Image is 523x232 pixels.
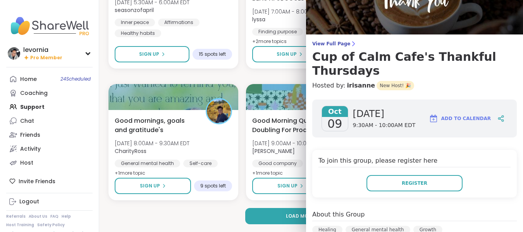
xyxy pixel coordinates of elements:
[252,160,303,167] div: Good company
[429,114,438,123] img: ShareWell Logomark
[252,46,327,62] button: Sign Up
[252,8,327,15] span: [DATE] 7:00AM - 8:00AM EDT
[252,147,295,155] b: [PERSON_NAME]
[200,183,226,189] span: 9 spots left
[6,72,93,86] a: Home24Scheduled
[312,41,517,47] span: View Full Page
[62,214,71,219] a: Help
[425,109,494,128] button: Add to Calendar
[183,160,218,167] div: Self-care
[20,76,37,83] div: Home
[6,174,93,188] div: Invite Friends
[6,114,93,128] a: Chat
[441,115,491,122] span: Add to Calendar
[327,117,342,131] span: 09
[207,99,231,123] img: CharityRoss
[140,182,160,189] span: Sign Up
[30,55,62,61] span: Pro Member
[252,116,335,135] span: Good Morning Quiet Body Doubling For Productivity
[115,116,197,135] span: Good mornings, goals and gratitude's
[115,19,155,26] div: Inner peace
[60,76,91,82] span: 24 Scheduled
[312,81,517,90] h4: Hosted by:
[20,159,33,167] div: Host
[8,47,20,60] img: levornia
[115,46,189,62] button: Sign Up
[115,178,191,194] button: Sign Up
[286,213,336,220] span: Load more groups
[115,29,161,37] div: Healthy habits
[115,160,180,167] div: General mental health
[20,117,34,125] div: Chat
[199,51,226,57] span: 15 spots left
[252,178,329,194] button: Sign Up
[318,156,511,167] h4: To join this group, please register here
[29,214,47,219] a: About Us
[366,175,463,191] button: Register
[23,46,62,54] div: levornia
[245,208,377,224] button: Load more groups
[19,198,39,206] div: Logout
[312,41,517,78] a: View Full PageCup of Calm Cafe's Thankful Thursdays
[158,19,200,26] div: Affirmations
[353,122,416,129] span: 9:30AM - 10:00AM EDT
[277,51,297,58] span: Sign Up
[115,6,154,14] b: seasonzofapril
[377,81,414,90] span: New Host! 🎉
[6,128,93,142] a: Friends
[20,145,41,153] div: Activity
[6,12,93,40] img: ShareWell Nav Logo
[6,222,34,228] a: Host Training
[353,108,416,120] span: [DATE]
[6,156,93,170] a: Host
[252,15,265,23] b: lyssa
[322,106,348,117] span: Oct
[277,182,298,189] span: Sign Up
[312,50,517,78] h3: Cup of Calm Cafe's Thankful Thursdays
[6,195,93,209] a: Logout
[139,51,159,58] span: Sign Up
[252,28,303,36] div: Finding purpose
[115,147,146,155] b: CharityRoss
[50,214,58,219] a: FAQ
[20,89,48,97] div: Coaching
[115,139,189,147] span: [DATE] 8:00AM - 9:30AM EDT
[6,214,26,219] a: Referrals
[402,180,427,187] span: Register
[37,222,65,228] a: Safety Policy
[6,86,93,100] a: Coaching
[6,142,93,156] a: Activity
[252,139,329,147] span: [DATE] 9:00AM - 10:00AM EDT
[347,81,375,90] a: irisanne
[312,210,365,219] h4: About this Group
[20,131,40,139] div: Friends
